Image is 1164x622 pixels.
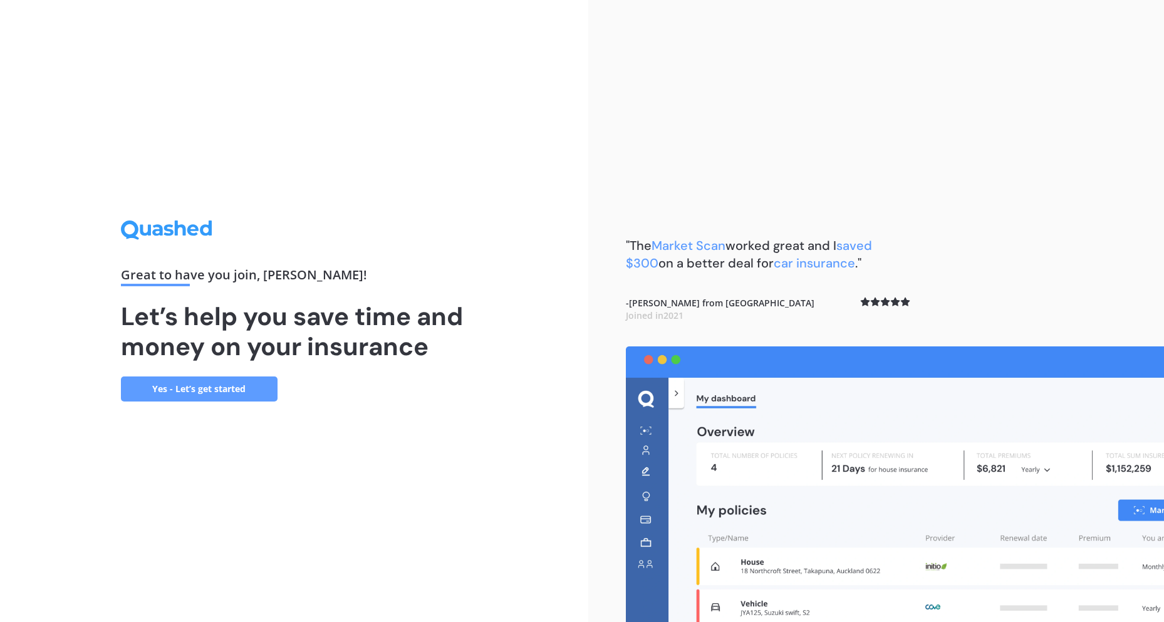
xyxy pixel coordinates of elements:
div: Great to have you join , [PERSON_NAME] ! [121,269,468,286]
span: Joined in 2021 [626,309,683,321]
b: - [PERSON_NAME] from [GEOGRAPHIC_DATA] [626,297,814,321]
img: dashboard.webp [626,346,1164,622]
span: car insurance [774,255,855,271]
span: Market Scan [652,237,725,254]
h1: Let’s help you save time and money on your insurance [121,301,468,361]
b: "The worked great and I on a better deal for ." [626,237,872,271]
span: saved $300 [626,237,872,271]
a: Yes - Let’s get started [121,376,278,402]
